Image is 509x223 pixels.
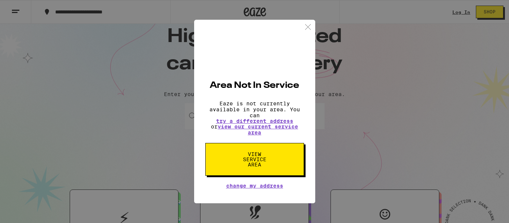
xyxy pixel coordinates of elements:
[218,124,298,136] a: view our current service area
[205,81,304,90] h2: Area Not In Service
[205,143,304,176] button: View Service Area
[235,152,274,167] span: View Service Area
[303,22,313,32] img: close.svg
[4,5,54,11] span: Hi. Need any help?
[226,183,283,188] button: Change My Address
[216,118,293,124] button: try a different address
[205,101,304,136] p: Eaze is not currently available in your area. You can or
[205,151,304,157] a: View Service Area
[236,35,275,73] img: Location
